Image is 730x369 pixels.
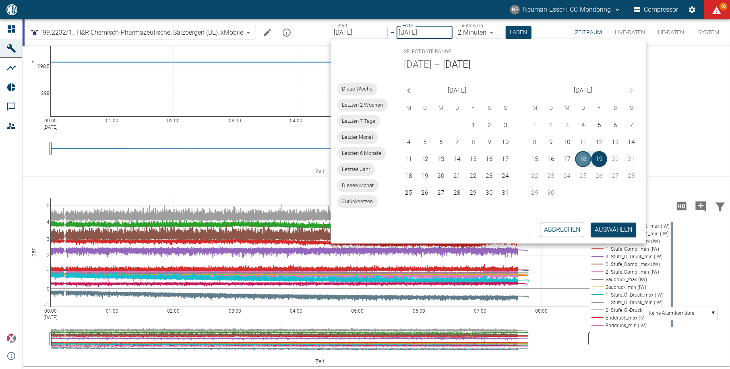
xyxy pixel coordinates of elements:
p: – [390,28,394,37]
button: 5 [417,134,433,150]
div: Letztes Jahr [337,163,375,176]
span: Diesen Monat [337,181,378,190]
button: Daten filtern [711,196,730,216]
button: Abbrechen [540,223,584,237]
button: 26 [417,185,433,201]
a: 99.2232/1_ H&R Chemisch-Pharmazeutische_Salzbergen (DE)_xMobile [30,28,243,37]
button: 16 [482,151,498,167]
button: Previous month [401,82,417,99]
div: Letzten 6 Monate [337,147,386,160]
button: 2 [543,117,559,133]
div: 2 Minuten [456,26,499,39]
span: Select date range [404,45,451,58]
button: 1 [465,117,482,133]
button: 3 [559,117,575,133]
button: 7 [624,117,640,133]
img: Xplore Logo [6,334,16,343]
button: 29 [465,185,482,201]
button: System [691,19,727,45]
button: [DATE] [404,58,432,71]
div: NF [510,5,520,14]
button: 14 [624,134,640,150]
button: 30 [482,185,498,201]
span: 99.2232/1_ H&R Chemisch-Pharmazeutische_Salzbergen (DE)_xMobile [43,28,243,37]
div: Zurücksetzen [337,195,378,208]
button: 31 [498,185,514,201]
span: Letzten 6 Monate [337,149,386,157]
span: Sonntag [498,100,513,116]
div: Diese Woche [337,82,377,95]
span: Dienstag [544,100,558,116]
button: 13 [433,151,449,167]
button: 8 [527,134,543,150]
img: logo [6,4,18,15]
span: [DATE] [574,85,592,96]
button: 16 [543,151,559,167]
button: 28 [449,185,465,201]
span: Donnerstag [450,100,464,116]
button: 19 [417,168,433,184]
button: [DATE] [443,58,471,71]
button: 4 [401,134,417,150]
div: Diesen Monat [337,179,378,192]
button: 15 [465,151,482,167]
span: Hohe Auflösung [672,202,691,209]
button: 9 [543,134,559,150]
button: Live-Daten [608,19,651,45]
button: 10 [498,134,514,150]
label: Ende [402,22,413,29]
h5: – [432,58,443,71]
button: 25 [401,185,417,201]
text: Keine Alarmkorridore [649,311,695,316]
div: Letzten 2 Wochen [337,99,388,111]
button: 19 [591,151,608,167]
button: 6 [433,134,449,150]
span: Zurücksetzen [337,198,378,206]
span: Letztes Jahr [337,165,375,173]
span: [DATE] [448,85,466,96]
button: 17 [498,151,514,167]
span: 96 [720,2,728,10]
button: Compressor [632,2,680,17]
span: Samstag [608,100,622,116]
button: 23 [482,168,498,184]
span: Mittwoch [434,100,448,116]
button: Laden [506,26,531,39]
button: 18 [401,168,417,184]
button: 2 [482,117,498,133]
button: 11 [575,134,591,150]
button: 18 [575,151,591,167]
button: 7 [449,134,465,150]
span: Freitag [466,100,480,116]
span: Letzten 7 Tage [337,117,380,125]
button: 6 [608,117,624,133]
button: 8 [465,134,482,150]
button: Einstellungen [685,2,699,17]
span: Montag [527,100,542,116]
input: DD.MM.YYYY [332,26,388,39]
button: 13 [608,134,624,150]
button: Auswählen [591,223,636,237]
span: Freitag [592,100,606,116]
button: 10 [559,134,575,150]
button: 9 [482,134,498,150]
button: fcc-monitoring@neuman-esser.com [509,2,622,17]
span: Donnerstag [576,100,590,116]
button: 3 [498,117,514,133]
span: Sonntag [624,100,639,116]
button: 20 [433,168,449,184]
span: Diese Woche [337,85,377,93]
button: 21 [449,168,465,184]
button: HF-Daten [651,19,691,45]
button: 22 [465,168,482,184]
button: 5 [591,117,608,133]
span: Letzter Monat [337,133,378,141]
label: Auflösung [461,22,483,29]
span: Samstag [482,100,496,116]
button: mission info [279,25,295,41]
button: 4 [575,117,591,133]
div: Letzten 7 Tage [337,115,380,128]
button: 12 [591,134,608,150]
